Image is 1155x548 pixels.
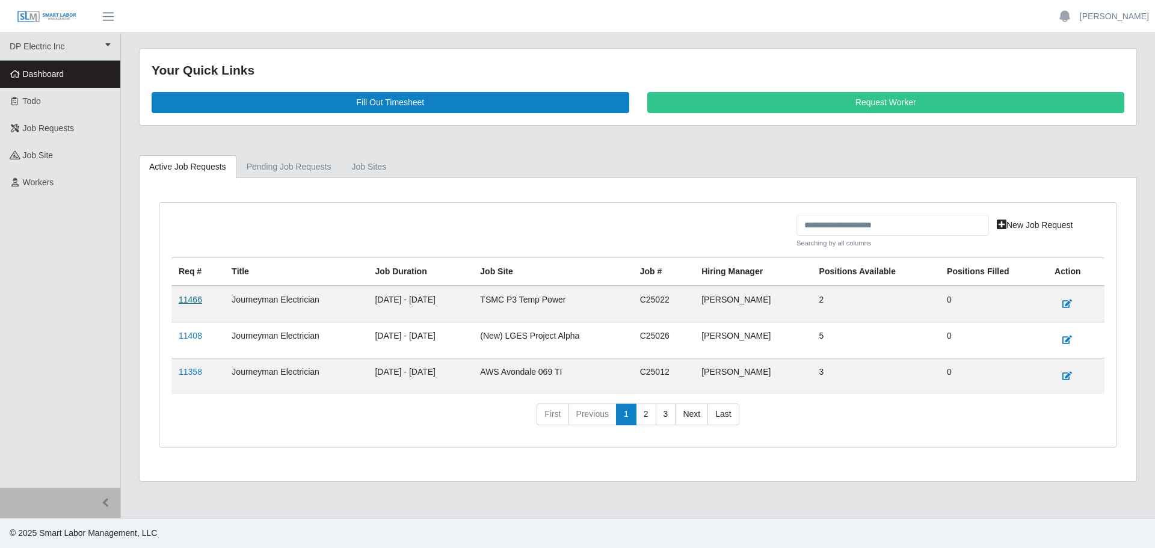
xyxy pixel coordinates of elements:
a: 2 [636,404,656,425]
td: 5 [812,322,940,359]
th: Req # [171,258,224,286]
th: Job Duration [368,258,473,286]
span: Workers [23,177,54,187]
td: 2 [812,286,940,322]
td: [PERSON_NAME] [694,286,812,322]
td: 0 [940,286,1047,322]
nav: pagination [171,404,1104,435]
td: 3 [812,359,940,395]
td: [PERSON_NAME] [694,359,812,395]
a: Last [707,404,739,425]
td: 0 [940,322,1047,359]
th: Title [224,258,368,286]
span: Todo [23,96,41,106]
td: Journeyman Electrician [224,322,368,359]
a: Next [675,404,708,425]
span: job site [23,150,54,160]
td: [DATE] - [DATE] [368,359,473,395]
a: Fill Out Timesheet [152,92,629,113]
a: [PERSON_NAME] [1080,10,1149,23]
a: 11358 [179,367,202,377]
th: Action [1047,258,1104,286]
td: Journeyman Electrician [224,286,368,322]
small: Searching by all columns [796,238,989,248]
th: job site [473,258,632,286]
td: C25012 [633,359,695,395]
td: (New) LGES Project Alpha [473,322,632,359]
td: AWS Avondale 069 TI [473,359,632,395]
img: SLM Logo [17,10,77,23]
td: C25026 [633,322,695,359]
a: Request Worker [647,92,1125,113]
a: 11466 [179,295,202,304]
span: © 2025 Smart Labor Management, LLC [10,528,157,538]
th: Job # [633,258,695,286]
td: 0 [940,359,1047,395]
td: [DATE] - [DATE] [368,322,473,359]
a: New Job Request [989,215,1081,236]
td: [PERSON_NAME] [694,322,812,359]
a: Active Job Requests [139,155,236,179]
a: 3 [656,404,676,425]
span: Job Requests [23,123,75,133]
a: 11408 [179,331,202,340]
th: Positions Filled [940,258,1047,286]
span: Dashboard [23,69,64,79]
td: TSMC P3 Temp Power [473,286,632,322]
th: Positions Available [812,258,940,286]
a: job sites [342,155,397,179]
a: Pending Job Requests [236,155,342,179]
div: Your Quick Links [152,61,1124,80]
td: [DATE] - [DATE] [368,286,473,322]
td: Journeyman Electrician [224,359,368,395]
td: C25022 [633,286,695,322]
th: Hiring Manager [694,258,812,286]
a: 1 [616,404,636,425]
